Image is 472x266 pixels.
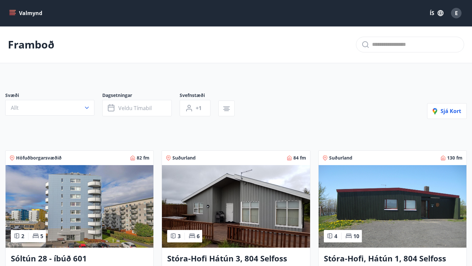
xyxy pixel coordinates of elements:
span: Höfuðborgarsvæðið [16,155,62,161]
span: Allt [11,104,19,111]
span: 84 fm [293,155,306,161]
span: Svefnstæði [180,92,218,100]
button: Veldu tímabil [102,100,172,116]
span: Svæði [5,92,102,100]
img: Paella dish [162,165,310,248]
img: Paella dish [6,165,153,248]
button: Sjá kort [427,103,467,119]
span: 2 [21,233,24,240]
h3: Sóltún 28 - íbúð 601 [11,253,148,265]
h3: Stóra-Hofi, Hátún 1, 804 Selfoss [324,253,461,265]
button: ÍS [426,7,447,19]
img: Paella dish [319,165,466,248]
span: 130 fm [447,155,462,161]
button: +1 [180,100,210,116]
button: Allt [5,100,94,116]
span: Sjá kort [433,107,461,115]
span: Suðurland [329,155,352,161]
span: E [455,9,458,17]
span: 10 [353,233,359,240]
span: Dagsetningar [102,92,180,100]
button: E [448,5,464,21]
span: Suðurland [172,155,196,161]
button: menu [8,7,45,19]
span: 5 [40,233,43,240]
h3: Stóra-Hofi Hátún 3, 804 Selfoss [167,253,305,265]
span: +1 [196,104,202,112]
span: 3 [178,233,181,240]
p: Framboð [8,37,54,52]
span: Veldu tímabil [118,104,152,112]
span: 6 [197,233,200,240]
span: 82 fm [137,155,149,161]
span: 4 [334,233,337,240]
